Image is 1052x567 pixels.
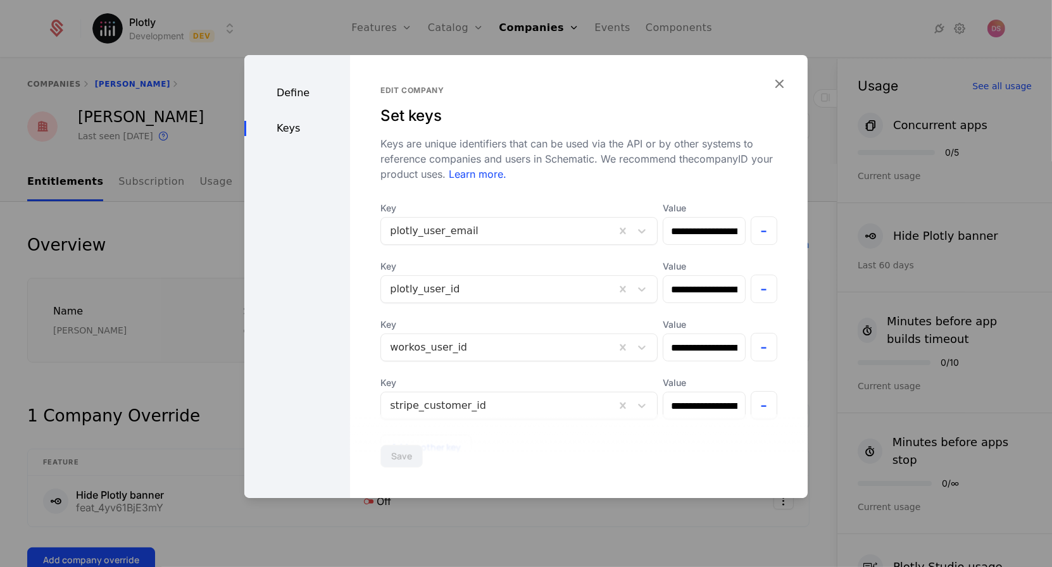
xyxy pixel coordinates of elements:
[380,377,658,389] span: Key
[380,260,658,273] span: Key
[244,85,350,101] div: Define
[663,318,745,331] label: Value
[663,260,745,273] label: Value
[380,85,777,96] div: Edit company
[663,202,745,215] label: Value
[663,377,745,389] label: Value
[751,333,778,361] button: -
[446,168,506,180] a: Learn more.
[751,216,778,245] button: -
[751,275,778,303] button: -
[380,106,777,126] div: Set keys
[380,318,658,331] span: Key
[380,202,658,215] span: Key
[751,391,778,420] button: -
[380,445,423,468] button: Save
[244,121,350,136] div: Keys
[380,136,777,182] div: Keys are unique identifiers that can be used via the API or by other systems to reference compani...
